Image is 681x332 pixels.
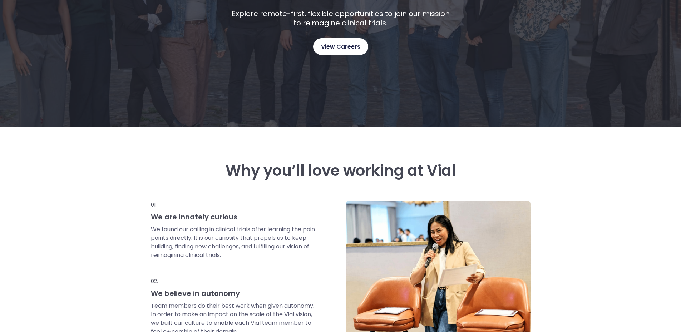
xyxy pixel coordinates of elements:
h3: We believe in autonomy [151,289,316,298]
h3: Why you’ll love working at Vial [151,162,531,179]
p: We found our calling in clinical trials after learning the pain points directly. It is our curios... [151,225,316,259]
a: View Careers [313,38,368,55]
p: 01. [151,201,316,209]
h3: We are innately curious [151,212,316,222]
p: Explore remote-first, flexible opportunities to join our mission to reimagine clinical trials. [229,9,452,28]
p: 02. [151,277,316,285]
span: View Careers [321,42,360,51]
